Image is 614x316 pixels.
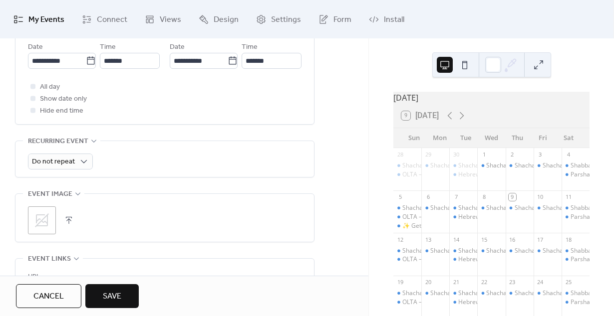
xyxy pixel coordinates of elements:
[458,298,512,307] div: Hebrew Story Time
[534,247,562,255] div: Shacharit Minyan - Friday
[537,279,544,286] div: 24
[393,204,421,212] div: Shacharit Minyan - Sunday
[333,12,351,27] span: Form
[504,128,530,148] div: Thu
[28,27,63,39] div: Start date
[402,222,479,230] div: ✨ Get ready for Sukkot! ✨
[421,247,449,255] div: Shacharit Minyan - Monday
[402,247,475,255] div: Shacharit Minyan - [DATE]
[311,4,359,34] a: Form
[449,204,477,212] div: Shacharit Minyan - Tuesday
[562,255,590,264] div: Parsha Text Study
[393,247,421,255] div: Shacharit Minyan - Sunday
[137,4,189,34] a: Views
[103,291,121,303] span: Save
[509,279,516,286] div: 23
[97,12,127,27] span: Connect
[449,255,477,264] div: Hebrew Story Time
[402,213,516,221] div: OLTA – [PERSON_NAME] Torah Academy
[402,289,475,298] div: Shacharit Minyan - [DATE]
[396,151,404,158] div: 28
[458,289,531,298] div: Shacharit Minyan - [DATE]
[28,206,56,234] div: ;
[562,204,590,212] div: Shabbat Shacharit
[515,247,588,255] div: Shacharit Minyan - [DATE]
[384,12,404,27] span: Install
[424,151,432,158] div: 29
[170,27,201,39] div: End date
[534,204,562,212] div: Shacharit Minyan - Friday
[28,253,71,265] span: Event links
[393,289,421,298] div: Shacharit Minyan - Sunday
[452,193,460,201] div: 7
[191,4,246,34] a: Design
[160,12,181,27] span: Views
[421,161,449,170] div: Shacharit Minyan - Monday
[16,284,81,308] a: Cancel
[453,128,479,148] div: Tue
[486,204,559,212] div: Shacharit Minyan - [DATE]
[562,170,590,179] div: Parsha Text Study
[449,213,477,221] div: Hebrew Story Time
[530,128,556,148] div: Fri
[40,105,83,117] span: Hide end time
[396,236,404,243] div: 12
[477,161,505,170] div: Shacharit Minyan - Wednesday
[214,12,239,27] span: Design
[509,236,516,243] div: 16
[565,236,572,243] div: 18
[402,161,475,170] div: Shacharit Minyan - [DATE]
[506,161,534,170] div: Shacharit Minyan - Thursday
[506,247,534,255] div: Shacharit Minyan - Thursday
[449,298,477,307] div: Hebrew Story Time
[458,170,512,179] div: Hebrew Story Time
[33,291,64,303] span: Cancel
[424,236,432,243] div: 13
[427,128,453,148] div: Mon
[28,12,64,27] span: My Events
[401,128,427,148] div: Sun
[424,193,432,201] div: 6
[562,161,590,170] div: Shabbat Shacharit
[458,161,531,170] div: Shacharit Minyan - [DATE]
[249,4,308,34] a: Settings
[480,279,488,286] div: 22
[393,161,421,170] div: Shacharit Minyan - Sunday
[452,151,460,158] div: 30
[430,289,503,298] div: Shacharit Minyan - [DATE]
[486,161,559,170] div: Shacharit Minyan - [DATE]
[85,284,139,308] button: Save
[430,247,503,255] div: Shacharit Minyan - [DATE]
[28,41,43,53] span: Date
[506,289,534,298] div: Shacharit Minyan - Thursday
[562,247,590,255] div: Shabbat Shacharit
[402,255,516,264] div: OLTA – [PERSON_NAME] Torah Academy
[361,4,412,34] a: Install
[449,170,477,179] div: Hebrew Story Time
[393,92,590,104] div: [DATE]
[534,289,562,298] div: Shacharit Minyan - Friday
[515,204,588,212] div: Shacharit Minyan - [DATE]
[393,255,421,264] div: OLTA – Ohel Leah Torah Academy
[449,247,477,255] div: Shacharit Minyan - Tuesday
[506,204,534,212] div: Shacharit Minyan - Thursday
[393,298,421,307] div: OLTA – Ohel Leah Torah Academy
[402,170,516,179] div: OLTA – [PERSON_NAME] Torah Academy
[458,213,512,221] div: Hebrew Story Time
[452,236,460,243] div: 14
[430,204,503,212] div: Shacharit Minyan - [DATE]
[28,136,88,148] span: Recurring event
[452,279,460,286] div: 21
[458,204,531,212] div: Shacharit Minyan - [DATE]
[458,247,531,255] div: Shacharit Minyan - [DATE]
[486,247,559,255] div: Shacharit Minyan - [DATE]
[170,41,185,53] span: Date
[509,151,516,158] div: 2
[477,289,505,298] div: Shacharit Minyan - Wednesday
[393,213,421,221] div: OLTA – Ohel Leah Torah Academy
[242,41,258,53] span: Time
[556,128,582,148] div: Sat
[40,81,60,93] span: All day
[396,279,404,286] div: 19
[430,161,503,170] div: Shacharit Minyan - [DATE]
